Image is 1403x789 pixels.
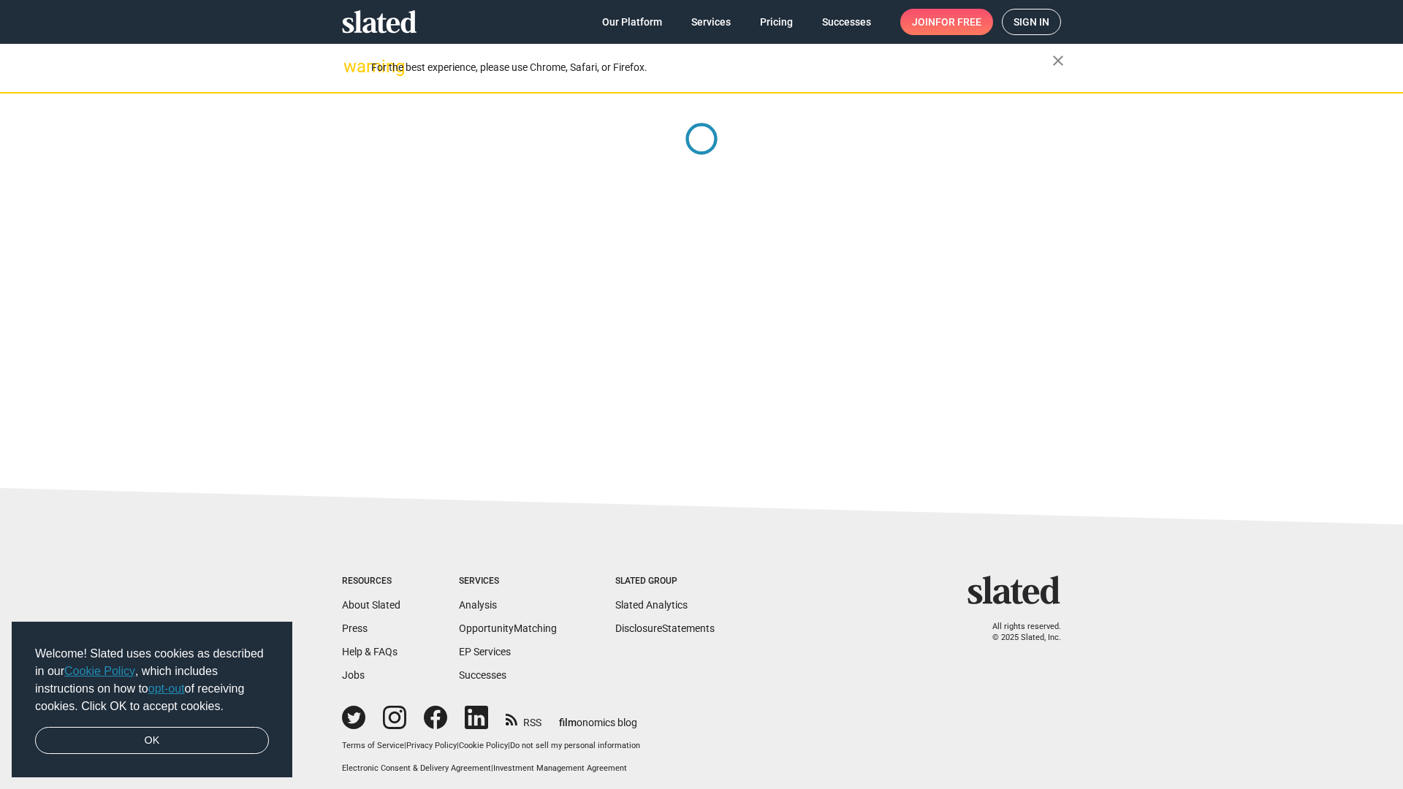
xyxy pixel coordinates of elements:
[590,9,674,35] a: Our Platform
[457,741,459,750] span: |
[691,9,731,35] span: Services
[1049,52,1067,69] mat-icon: close
[342,669,365,681] a: Jobs
[810,9,883,35] a: Successes
[459,599,497,611] a: Analysis
[559,704,637,730] a: filmonomics blog
[935,9,981,35] span: for free
[404,741,406,750] span: |
[615,622,715,634] a: DisclosureStatements
[343,58,361,75] mat-icon: warning
[459,741,508,750] a: Cookie Policy
[64,665,135,677] a: Cookie Policy
[602,9,662,35] span: Our Platform
[406,741,457,750] a: Privacy Policy
[459,669,506,681] a: Successes
[342,741,404,750] a: Terms of Service
[342,576,400,587] div: Resources
[35,727,269,755] a: dismiss cookie message
[342,646,398,657] a: Help & FAQs
[615,576,715,587] div: Slated Group
[459,576,557,587] div: Services
[900,9,993,35] a: Joinfor free
[822,9,871,35] span: Successes
[559,717,577,728] span: film
[912,9,981,35] span: Join
[748,9,805,35] a: Pricing
[680,9,742,35] a: Services
[459,646,511,657] a: EP Services
[342,763,491,773] a: Electronic Consent & Delivery Agreement
[1014,9,1049,34] span: Sign in
[1002,9,1061,35] a: Sign in
[148,682,185,695] a: opt-out
[510,741,640,752] button: Do not sell my personal information
[342,599,400,611] a: About Slated
[491,763,493,773] span: |
[371,58,1052,77] div: For the best experience, please use Chrome, Safari, or Firefox.
[12,622,292,778] div: cookieconsent
[459,622,557,634] a: OpportunityMatching
[506,707,541,730] a: RSS
[760,9,793,35] span: Pricing
[508,741,510,750] span: |
[342,622,368,634] a: Press
[493,763,627,773] a: Investment Management Agreement
[35,645,269,715] span: Welcome! Slated uses cookies as described in our , which includes instructions on how to of recei...
[615,599,688,611] a: Slated Analytics
[977,622,1061,643] p: All rights reserved. © 2025 Slated, Inc.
